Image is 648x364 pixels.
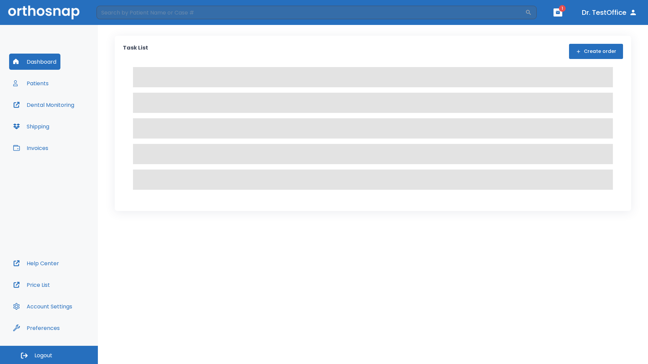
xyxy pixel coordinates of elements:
button: Help Center [9,255,63,271]
button: Invoices [9,140,52,156]
button: Create order [569,44,623,59]
button: Dr. TestOffice [579,6,640,19]
button: Patients [9,75,53,91]
button: Account Settings [9,298,76,314]
p: Task List [123,44,148,59]
input: Search by Patient Name or Case # [97,6,525,19]
button: Dashboard [9,54,60,70]
button: Dental Monitoring [9,97,78,113]
button: Preferences [9,320,64,336]
button: Shipping [9,118,53,134]
button: Price List [9,277,54,293]
span: Logout [34,352,52,359]
span: 1 [559,5,566,12]
img: Orthosnap [8,5,80,19]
